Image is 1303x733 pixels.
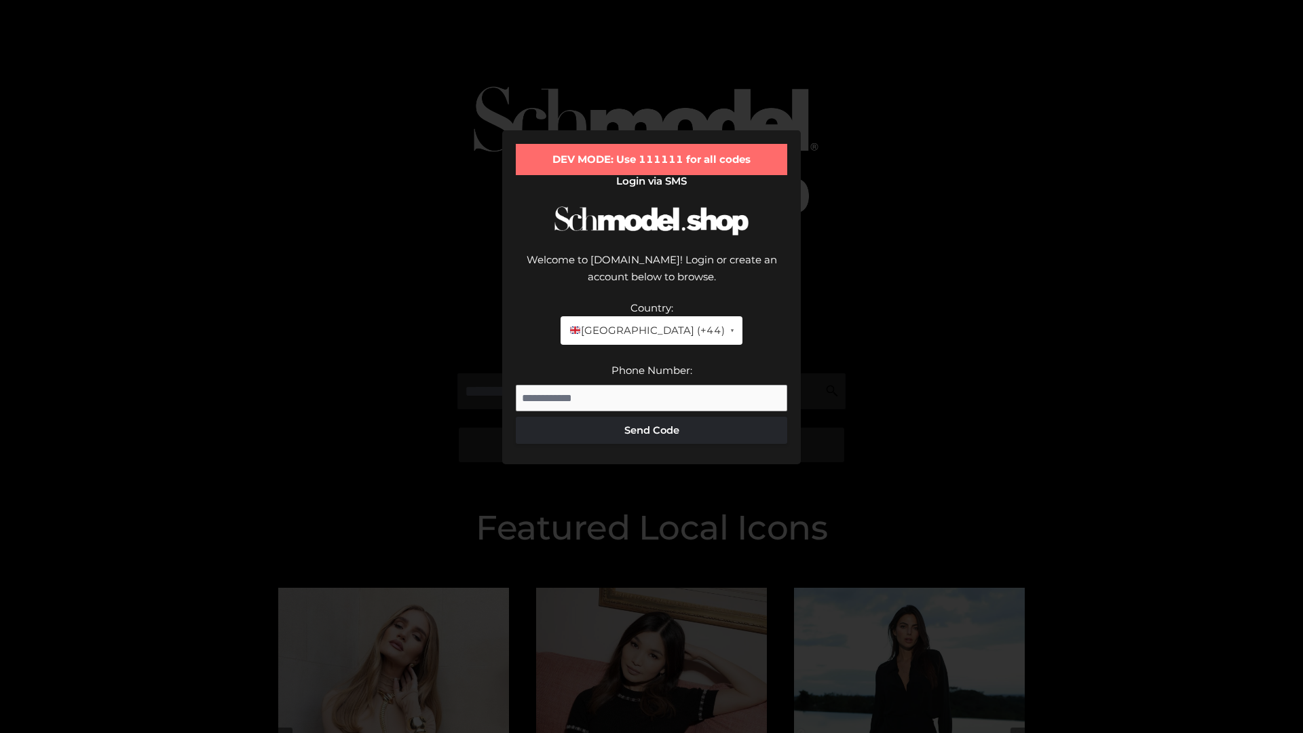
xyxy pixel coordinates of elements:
h2: Login via SMS [516,175,787,187]
button: Send Code [516,417,787,444]
div: Welcome to [DOMAIN_NAME]! Login or create an account below to browse. [516,251,787,299]
div: DEV MODE: Use 111111 for all codes [516,144,787,175]
img: 🇬🇧 [570,325,580,335]
span: [GEOGRAPHIC_DATA] (+44) [569,322,724,339]
img: Schmodel Logo [550,194,753,248]
label: Country: [630,301,673,314]
label: Phone Number: [611,364,692,377]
